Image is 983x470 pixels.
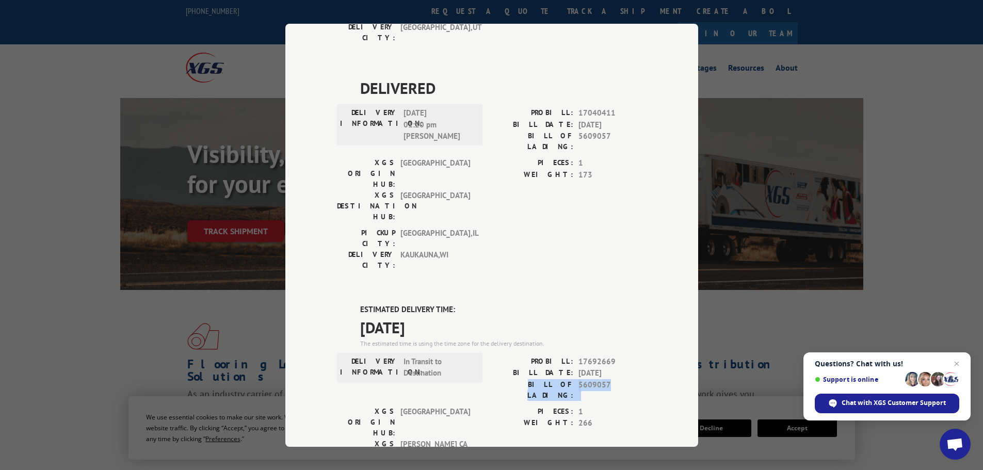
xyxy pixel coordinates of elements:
label: XGS ORIGIN HUB: [337,157,395,190]
span: [DATE] 01:20 pm [PERSON_NAME] [404,107,473,142]
span: In Transit to Destination [404,355,473,379]
span: Support is online [815,376,901,383]
span: 266 [578,417,647,429]
span: 1 [578,406,647,417]
span: [GEOGRAPHIC_DATA] [400,157,470,190]
span: 17692669 [578,355,647,367]
span: [GEOGRAPHIC_DATA] , UT [400,22,470,43]
label: XGS ORIGIN HUB: [337,406,395,438]
label: ESTIMATED DELIVERY TIME: [360,304,647,316]
span: KAUKAUNA , WI [400,249,470,271]
label: PROBILL: [492,107,573,119]
span: 17040411 [578,107,647,119]
label: PROBILL: [492,355,573,367]
label: BILL DATE: [492,119,573,131]
label: PIECES: [492,157,573,169]
span: 1 [578,157,647,169]
label: PIECES: [492,406,573,417]
label: DELIVERY INFORMATION: [340,355,398,379]
span: [DATE] [578,119,647,131]
span: Chat with XGS Customer Support [842,398,946,408]
label: XGS DESTINATION HUB: [337,190,395,222]
label: WEIGHT: [492,169,573,181]
label: PICKUP CITY: [337,228,395,249]
span: 5609057 [578,379,647,400]
span: [GEOGRAPHIC_DATA] [400,190,470,222]
div: The estimated time is using the time zone for the delivery destination. [360,338,647,348]
span: [DATE] [360,315,647,338]
div: Open chat [940,429,971,460]
label: BILL OF LADING: [492,379,573,400]
span: 173 [578,169,647,181]
label: BILL DATE: [492,367,573,379]
span: [GEOGRAPHIC_DATA] [400,406,470,438]
label: WEIGHT: [492,417,573,429]
div: Chat with XGS Customer Support [815,394,959,413]
label: DELIVERY CITY: [337,22,395,43]
span: 5609057 [578,131,647,152]
span: Questions? Chat with us! [815,360,959,368]
label: BILL OF LADING: [492,131,573,152]
label: DELIVERY CITY: [337,249,395,271]
span: DELIVERED [360,76,647,100]
span: Close chat [950,358,963,370]
span: [DATE] [578,367,647,379]
span: [GEOGRAPHIC_DATA] , IL [400,228,470,249]
label: DELIVERY INFORMATION: [340,107,398,142]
